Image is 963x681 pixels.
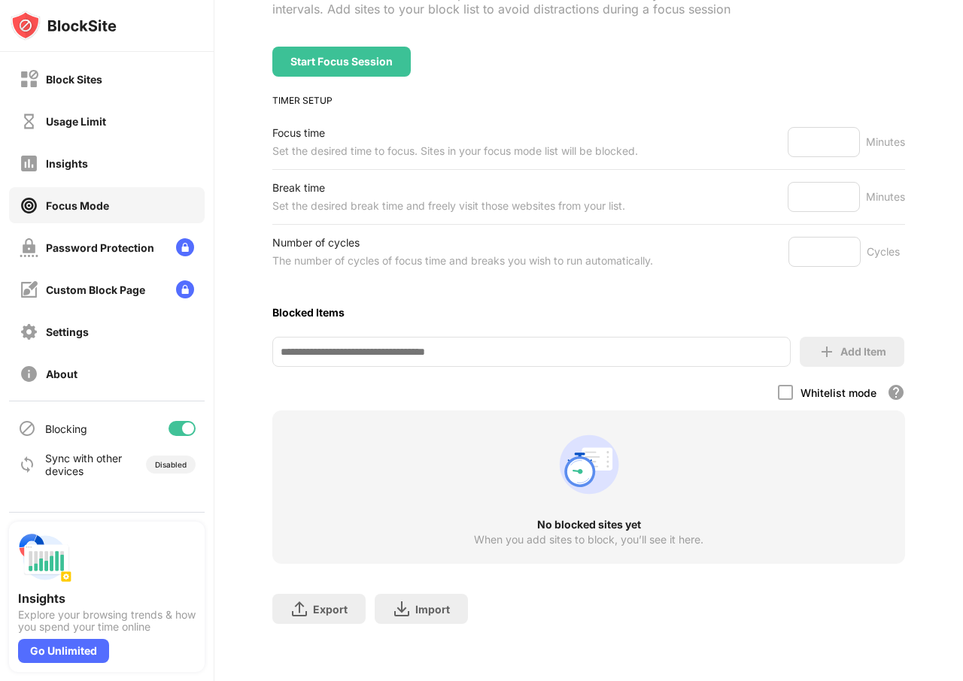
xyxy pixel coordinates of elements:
div: Block Sites [46,73,102,86]
img: password-protection-off.svg [20,238,38,257]
div: Import [415,603,450,616]
img: lock-menu.svg [176,280,194,298]
div: Settings [46,325,89,338]
div: Blocked Items [272,306,905,319]
img: sync-icon.svg [18,456,36,474]
div: Disabled [155,460,187,469]
div: Whitelist mode [800,386,876,399]
div: The number of cycles of focus time and breaks you wish to run automatically. [272,252,653,270]
div: Custom Block Page [46,283,145,296]
img: time-usage-off.svg [20,112,38,131]
div: Blocking [45,422,87,435]
div: Add Item [840,346,886,358]
div: Set the desired time to focus. Sites in your focus mode list will be blocked. [272,142,638,160]
div: Sync with other devices [45,452,123,477]
div: Password Protection [46,241,154,254]
div: animation [553,428,625,501]
img: about-off.svg [20,365,38,383]
img: settings-off.svg [20,322,38,341]
div: Focus Mode [46,199,109,212]
div: Minutes [866,133,905,151]
div: TIMER SETUP [272,95,905,106]
div: Minutes [866,188,905,206]
div: Usage Limit [46,115,106,128]
img: logo-blocksite.svg [11,11,117,41]
div: Insights [18,591,196,606]
img: customize-block-page-off.svg [20,280,38,299]
div: Export [313,603,348,616]
img: insights-off.svg [20,154,38,173]
div: When you add sites to block, you’ll see it here. [474,534,703,546]
img: blocking-icon.svg [18,419,36,437]
div: Explore your browsing trends & how you spend your time online [18,609,196,633]
div: Insights [46,157,88,170]
img: focus-on.svg [20,196,38,215]
div: Start Focus Session [290,56,393,68]
div: Number of cycles [272,234,653,252]
div: Break time [272,179,625,197]
div: Set the desired break time and freely visit those websites from your list. [272,197,625,215]
div: Cycles [867,243,905,261]
img: lock-menu.svg [176,238,194,256]
div: No blocked sites yet [272,519,905,531]
div: Focus time [272,124,638,142]
div: About [46,368,77,380]
div: Go Unlimited [18,639,109,663]
img: push-insights.svg [18,531,72,585]
img: block-off.svg [20,70,38,89]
